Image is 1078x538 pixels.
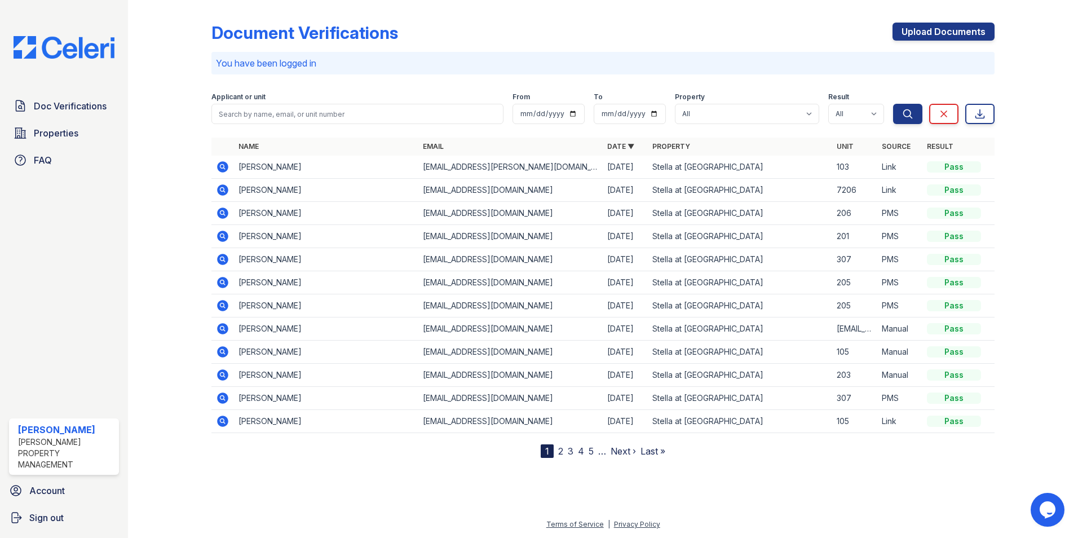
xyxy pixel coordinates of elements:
td: Link [877,156,922,179]
td: 105 [832,410,877,433]
td: 307 [832,248,877,271]
td: [PERSON_NAME] [234,410,418,433]
div: Pass [927,416,981,427]
td: [DATE] [603,179,648,202]
td: Stella at [GEOGRAPHIC_DATA] [648,410,832,433]
input: Search by name, email, or unit number [211,104,503,124]
div: Pass [927,346,981,358]
label: From [513,92,530,102]
td: [PERSON_NAME] [234,294,418,317]
div: Pass [927,323,981,334]
td: [EMAIL_ADDRESS][DOMAIN_NAME] [418,317,603,341]
div: Pass [927,208,981,219]
a: Name [238,142,259,151]
label: Result [828,92,849,102]
a: Doc Verifications [9,95,119,117]
td: PMS [877,294,922,317]
td: 203 [832,364,877,387]
td: [EMAIL_ADDRESS][DOMAIN_NAME] [418,341,603,364]
td: [PERSON_NAME] [234,225,418,248]
td: [DATE] [603,341,648,364]
span: Sign out [29,511,64,524]
span: … [598,444,606,458]
td: Stella at [GEOGRAPHIC_DATA] [648,202,832,225]
span: FAQ [34,153,52,167]
div: Pass [927,369,981,381]
label: Property [675,92,705,102]
td: [DATE] [603,248,648,271]
div: Pass [927,393,981,404]
td: Link [877,179,922,202]
a: Privacy Policy [614,520,660,528]
td: [EMAIL_ADDRESS][DOMAIN_NAME] [418,248,603,271]
div: | [608,520,610,528]
span: Account [29,484,65,497]
td: [EMAIL_ADDRESS][DOMAIN_NAME] [832,317,877,341]
td: [DATE] [603,156,648,179]
td: [PERSON_NAME] [234,271,418,294]
span: Doc Verifications [34,99,107,113]
div: Pass [927,184,981,196]
a: Upload Documents [893,23,995,41]
td: [PERSON_NAME] [234,179,418,202]
td: [PERSON_NAME] [234,364,418,387]
td: [EMAIL_ADDRESS][DOMAIN_NAME] [418,179,603,202]
td: 205 [832,294,877,317]
td: [EMAIL_ADDRESS][DOMAIN_NAME] [418,387,603,410]
a: Properties [9,122,119,144]
td: PMS [877,225,922,248]
td: Stella at [GEOGRAPHIC_DATA] [648,341,832,364]
div: [PERSON_NAME] Property Management [18,436,114,470]
td: Stella at [GEOGRAPHIC_DATA] [648,294,832,317]
td: [EMAIL_ADDRESS][DOMAIN_NAME] [418,364,603,387]
td: PMS [877,271,922,294]
div: Pass [927,161,981,173]
td: 7206 [832,179,877,202]
td: Stella at [GEOGRAPHIC_DATA] [648,225,832,248]
td: [DATE] [603,202,648,225]
a: Date ▼ [607,142,634,151]
p: You have been logged in [216,56,990,70]
td: Stella at [GEOGRAPHIC_DATA] [648,317,832,341]
td: [PERSON_NAME] [234,156,418,179]
div: Pass [927,254,981,265]
a: Property [652,142,690,151]
a: Sign out [5,506,123,529]
td: [PERSON_NAME] [234,202,418,225]
td: 206 [832,202,877,225]
label: Applicant or unit [211,92,266,102]
td: [EMAIL_ADDRESS][PERSON_NAME][DOMAIN_NAME] [418,156,603,179]
td: 103 [832,156,877,179]
td: Manual [877,364,922,387]
td: [DATE] [603,387,648,410]
td: [EMAIL_ADDRESS][DOMAIN_NAME] [418,202,603,225]
a: Account [5,479,123,502]
td: PMS [877,248,922,271]
label: To [594,92,603,102]
td: [EMAIL_ADDRESS][DOMAIN_NAME] [418,225,603,248]
a: Next › [611,446,636,457]
a: 2 [558,446,563,457]
td: Stella at [GEOGRAPHIC_DATA] [648,248,832,271]
td: 205 [832,271,877,294]
td: Stella at [GEOGRAPHIC_DATA] [648,179,832,202]
div: Pass [927,231,981,242]
td: [EMAIL_ADDRESS][DOMAIN_NAME] [418,294,603,317]
td: [DATE] [603,294,648,317]
td: PMS [877,202,922,225]
td: Stella at [GEOGRAPHIC_DATA] [648,364,832,387]
div: Document Verifications [211,23,398,43]
a: FAQ [9,149,119,171]
td: [DATE] [603,410,648,433]
td: Manual [877,341,922,364]
td: [EMAIL_ADDRESS][DOMAIN_NAME] [418,271,603,294]
a: 3 [568,446,573,457]
td: Manual [877,317,922,341]
td: Stella at [GEOGRAPHIC_DATA] [648,387,832,410]
td: [DATE] [603,271,648,294]
div: 1 [541,444,554,458]
a: Result [927,142,953,151]
a: Unit [837,142,854,151]
img: CE_Logo_Blue-a8612792a0a2168367f1c8372b55b34899dd931a85d93a1a3d3e32e68fde9ad4.png [5,36,123,59]
div: Pass [927,277,981,288]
